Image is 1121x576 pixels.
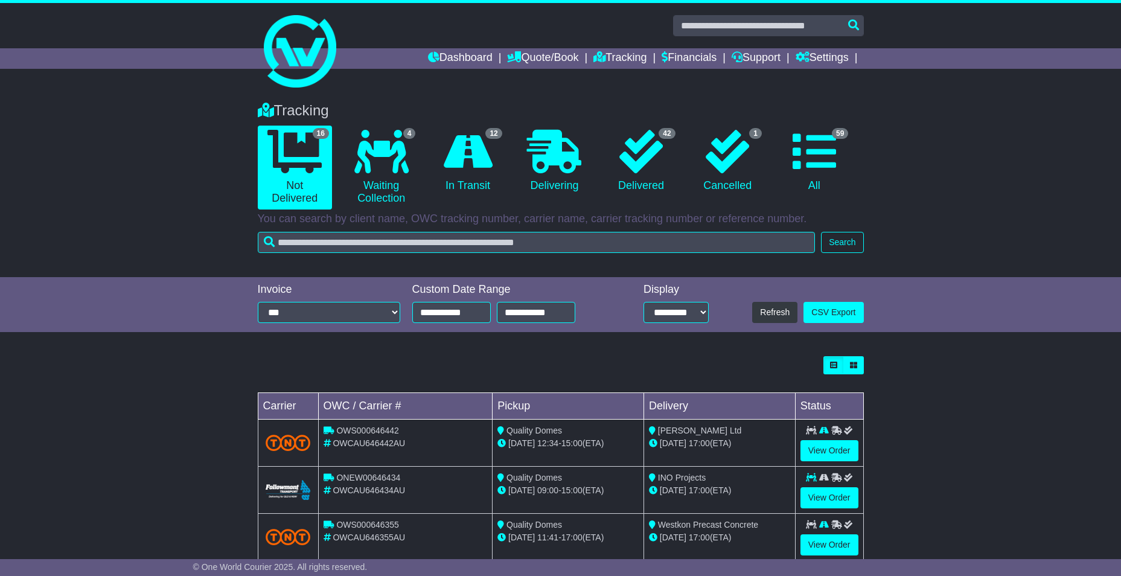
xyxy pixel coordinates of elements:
[507,48,578,69] a: Quote/Book
[658,473,706,482] span: INO Projects
[800,534,858,555] a: View Order
[333,485,405,495] span: OWCAU646434AU
[537,485,558,495] span: 09:00
[752,302,797,323] button: Refresh
[333,438,405,448] span: OWCAU646442AU
[537,438,558,448] span: 12:34
[497,531,639,544] div: - (ETA)
[561,438,583,448] span: 15:00
[258,213,864,226] p: You can search by client name, OWC tracking number, carrier name, carrier tracking number or refe...
[689,438,710,448] span: 17:00
[660,485,686,495] span: [DATE]
[193,562,368,572] span: © One World Courier 2025. All rights reserved.
[258,126,332,210] a: 16 Not Delivered
[403,128,416,139] span: 4
[593,48,647,69] a: Tracking
[506,426,562,435] span: Quality Domes
[258,283,400,296] div: Invoice
[660,533,686,542] span: [DATE]
[660,438,686,448] span: [DATE]
[336,520,399,530] span: OWS000646355
[561,533,583,542] span: 17:00
[732,48,781,69] a: Support
[497,484,639,497] div: - (ETA)
[691,126,765,197] a: 1 Cancelled
[412,283,606,296] div: Custom Date Range
[604,126,678,197] a: 42 Delivered
[313,128,329,139] span: 16
[508,533,535,542] span: [DATE]
[800,487,858,508] a: View Order
[795,393,863,420] td: Status
[493,393,644,420] td: Pickup
[506,473,562,482] span: Quality Domes
[821,232,863,253] button: Search
[258,393,318,420] td: Carrier
[832,128,848,139] span: 59
[485,128,502,139] span: 12
[659,128,675,139] span: 42
[266,435,311,451] img: TNT_Domestic.png
[266,529,311,545] img: TNT_Domestic.png
[336,473,400,482] span: ONEW00646434
[508,485,535,495] span: [DATE]
[333,533,405,542] span: OWCAU646355AU
[644,283,709,296] div: Display
[689,485,710,495] span: 17:00
[318,393,493,420] td: OWC / Carrier #
[649,531,790,544] div: (ETA)
[344,126,418,210] a: 4 Waiting Collection
[517,126,592,197] a: Delivering
[497,437,639,450] div: - (ETA)
[649,437,790,450] div: (ETA)
[644,393,795,420] td: Delivery
[796,48,849,69] a: Settings
[777,126,851,197] a: 59 All
[537,533,558,542] span: 11:41
[508,438,535,448] span: [DATE]
[689,533,710,542] span: 17:00
[749,128,762,139] span: 1
[800,440,858,461] a: View Order
[252,102,870,120] div: Tracking
[266,480,311,500] img: Followmont_Transport.png
[561,485,583,495] span: 15:00
[649,484,790,497] div: (ETA)
[658,426,742,435] span: [PERSON_NAME] Ltd
[662,48,717,69] a: Financials
[428,48,493,69] a: Dashboard
[506,520,562,530] span: Quality Domes
[336,426,399,435] span: OWS000646442
[803,302,863,323] a: CSV Export
[658,520,758,530] span: Westkon Precast Concrete
[430,126,505,197] a: 12 In Transit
